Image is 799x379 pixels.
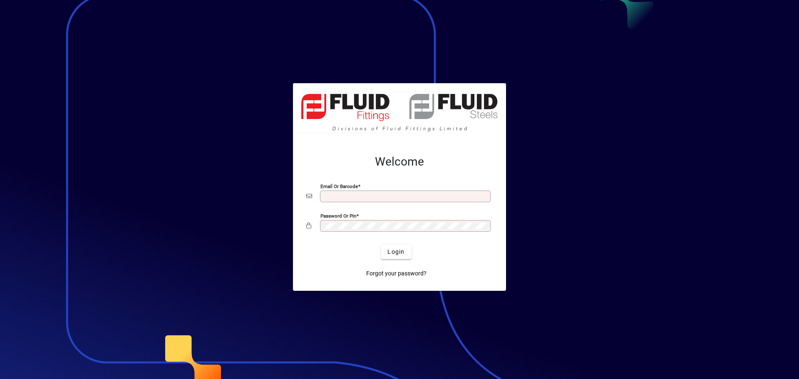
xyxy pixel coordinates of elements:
mat-label: Email or Barcode [320,183,358,189]
span: Forgot your password? [366,269,427,278]
h2: Welcome [306,155,493,169]
span: Login [387,248,404,256]
a: Forgot your password? [363,266,430,281]
button: Login [381,244,411,259]
mat-label: Password or Pin [320,213,356,219]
